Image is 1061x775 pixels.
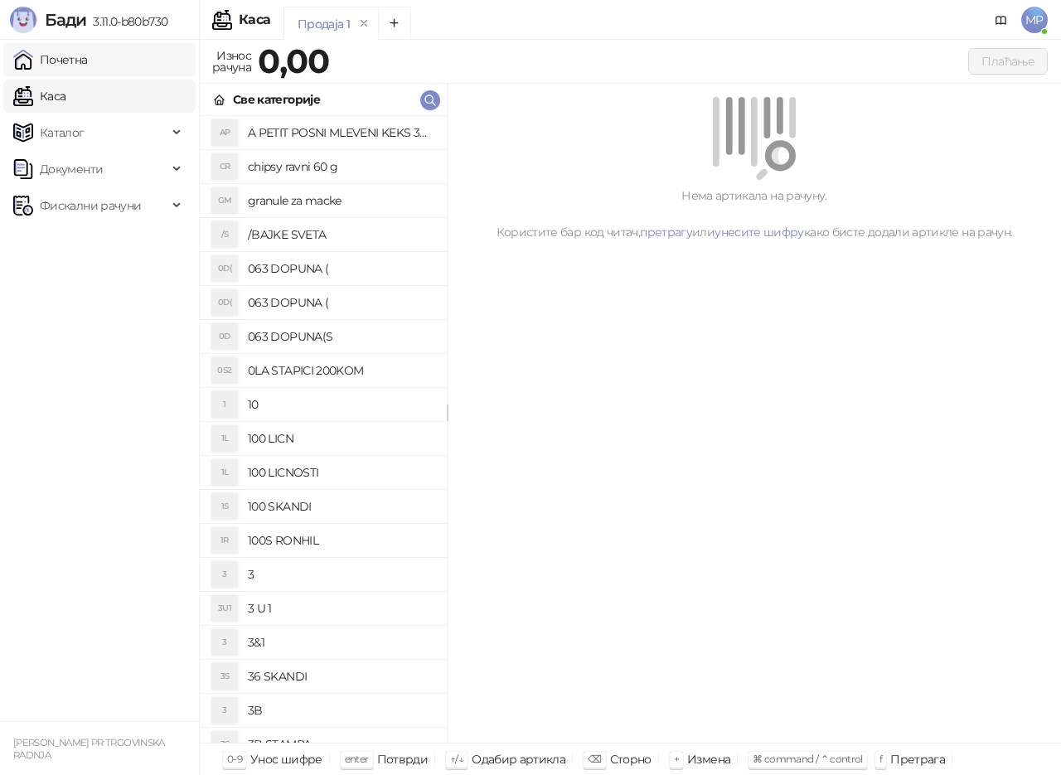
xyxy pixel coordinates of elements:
[40,189,141,222] span: Фискални рачуни
[211,187,238,214] div: GM
[353,17,375,31] button: remove
[248,221,434,248] h4: /BAJKE SVETA
[248,289,434,316] h4: 063 DOPUNA (
[211,153,238,180] div: CR
[715,225,804,240] a: унесите шифру
[1021,7,1048,33] span: MP
[345,753,369,765] span: enter
[13,737,165,761] small: [PERSON_NAME] PR TRGOVINSKA RADNJA
[248,119,434,146] h4: A PETIT POSNI MLEVENI KEKS 300G
[40,153,103,186] span: Документи
[200,116,447,743] div: grid
[588,753,601,765] span: ⌫
[248,663,434,690] h4: 36 SKANDI
[248,459,434,486] h4: 100 LICNOSTI
[211,527,238,554] div: 1R
[45,10,86,30] span: Бади
[211,323,238,350] div: 0D
[450,753,463,765] span: ↑/↓
[211,221,238,248] div: /S
[248,153,434,180] h4: chipsy ravni 60 g
[211,561,238,588] div: 3
[248,493,434,520] h4: 100 SKANDI
[209,45,254,78] div: Износ рачуна
[211,255,238,282] div: 0D(
[248,357,434,384] h4: 0LA STAPICI 200KOM
[10,7,36,33] img: Logo
[988,7,1015,33] a: Документација
[248,391,434,418] h4: 10
[211,731,238,758] div: 3S
[13,43,88,76] a: Почетна
[211,493,238,520] div: 1S
[211,289,238,316] div: 0D(
[968,48,1048,75] button: Плаћање
[211,595,238,622] div: 3U1
[211,459,238,486] div: 1L
[13,80,65,113] a: Каса
[377,748,429,770] div: Потврди
[640,225,692,240] a: претрагу
[248,323,434,350] h4: 063 DOPUNA(S
[248,255,434,282] h4: 063 DOPUNA (
[40,116,85,149] span: Каталог
[378,7,411,40] button: Add tab
[250,748,322,770] div: Унос шифре
[258,41,329,81] strong: 0,00
[239,13,270,27] div: Каса
[753,753,863,765] span: ⌘ command / ⌃ control
[211,629,238,656] div: 3
[233,90,320,109] div: Све категорије
[248,527,434,554] h4: 100S RONHIL
[298,15,350,33] div: Продаја 1
[227,753,242,765] span: 0-9
[248,425,434,452] h4: 100 LICN
[211,697,238,724] div: 3
[248,731,434,758] h4: 3B STAMPA
[879,753,882,765] span: f
[610,748,652,770] div: Сторно
[248,697,434,724] h4: 3B
[211,119,238,146] div: AP
[211,357,238,384] div: 0S2
[248,187,434,214] h4: granule za macke
[86,14,167,29] span: 3.11.0-b80b730
[687,748,730,770] div: Измена
[674,753,679,765] span: +
[468,186,1041,241] div: Нема артикала на рачуну. Користите бар код читач, или како бисте додали артикле на рачун.
[890,748,945,770] div: Претрага
[211,663,238,690] div: 3S
[248,561,434,588] h4: 3
[248,629,434,656] h4: 3&1
[211,425,238,452] div: 1L
[248,595,434,622] h4: 3 U 1
[211,391,238,418] div: 1
[472,748,565,770] div: Одабир артикла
